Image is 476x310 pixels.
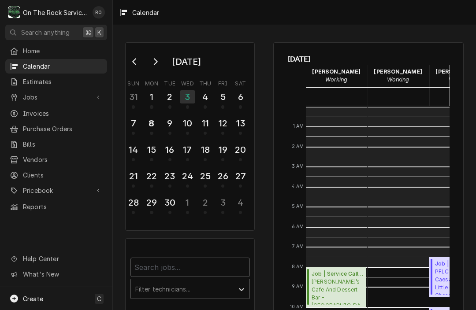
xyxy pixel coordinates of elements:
div: 9 [163,117,177,130]
span: Calendar [23,62,103,71]
span: [DATE] [288,53,450,65]
div: 1 [181,196,194,209]
em: Working [325,76,347,83]
span: C [97,294,101,303]
em: Working [449,76,471,83]
span: 3 AM [290,163,306,170]
span: Bills [23,140,103,149]
th: Monday [142,77,161,88]
a: Go to Jobs [5,90,107,104]
a: Calendar [5,59,107,74]
div: Ray Beals - Working [306,65,368,87]
span: 9 AM [290,283,306,290]
span: [PERSON_NAME]’s Cafe And Dessert Bar - [GEOGRAPHIC_DATA] [PERSON_NAME]’s Cafe and Dessert Bar - [... [312,278,363,305]
div: 29 [145,196,158,209]
span: 7 AM [290,243,306,250]
span: 2 AM [290,143,306,150]
button: Search anything⌘K [5,25,107,40]
span: Help Center [23,254,102,263]
span: Pricebook [23,186,89,195]
span: Estimates [23,77,103,86]
div: 5 [216,90,230,103]
div: 13 [234,117,247,130]
div: Calendar Day Picker [125,42,255,231]
em: Working [387,76,409,83]
span: 8 AM [290,263,306,270]
div: On The Rock Services's Avatar [8,6,20,18]
span: 1 AM [291,123,306,130]
span: Job | Service Call ( Past Due ) [312,270,363,278]
button: Go to previous month [126,55,144,69]
div: 15 [145,143,158,156]
span: Clients [23,170,103,180]
div: Rich Ortega's Avatar [93,6,105,18]
th: Friday [214,77,232,88]
div: 20 [234,143,247,156]
div: [DATE] [169,54,204,69]
div: 18 [198,143,212,156]
a: Go to Help Center [5,251,107,266]
div: 21 [126,170,140,183]
span: Create [23,295,43,303]
th: Thursday [197,77,214,88]
a: Vendors [5,152,107,167]
a: Clients [5,168,107,182]
div: 25 [198,170,212,183]
div: 1 [145,90,158,103]
div: 26 [216,170,230,183]
a: Home [5,44,107,58]
div: [Service] Job | Service Call Carmela’s Cafe And Dessert Bar - Greenville Carmella’s Cafe and Dess... [306,267,366,307]
span: 5 AM [290,203,306,210]
span: ⌘ [85,28,91,37]
th: Wednesday [178,77,196,88]
div: Calendar Filters [130,250,250,308]
div: 22 [145,170,158,183]
th: Tuesday [161,77,178,88]
div: 31 [126,90,140,103]
div: 16 [163,143,177,156]
div: 7 [126,117,140,130]
div: 12 [216,117,230,130]
div: 3 [216,196,230,209]
div: 2 [163,90,177,103]
div: 14 [126,143,140,156]
span: K [97,28,101,37]
span: Home [23,46,103,55]
div: Rich Ortega - Working [368,65,429,87]
span: Purchase Orders [23,124,103,133]
div: 8 [145,117,158,130]
a: Estimates [5,74,107,89]
a: Go to Pricebook [5,183,107,198]
a: Purchase Orders [5,122,107,136]
div: 6 [234,90,247,103]
span: Jobs [23,92,89,102]
th: Saturday [232,77,249,88]
div: 30 [163,196,177,209]
a: Bills [5,137,107,151]
div: O [8,6,20,18]
div: 19 [216,143,230,156]
div: On The Rock Services [23,8,88,17]
div: 4 [198,90,212,103]
strong: [PERSON_NAME] [374,68,422,75]
span: Reports [23,202,103,211]
th: Sunday [125,77,142,88]
div: 17 [181,143,194,156]
div: Job | Service Call(Past Due)[PERSON_NAME]’s Cafe And Dessert Bar - [GEOGRAPHIC_DATA][PERSON_NAME]... [306,267,366,307]
span: 4 AM [290,183,306,190]
a: Reports [5,199,107,214]
button: Go to next month [146,55,164,69]
div: 2 [198,196,212,209]
div: 11 [198,117,212,130]
div: 23 [163,170,177,183]
span: Search anything [21,28,70,37]
strong: [PERSON_NAME] [312,68,361,75]
a: Invoices [5,106,107,121]
span: 6 AM [290,223,306,230]
div: 10 [181,117,194,130]
span: What's New [23,269,102,279]
div: 24 [181,170,194,183]
div: RO [93,6,105,18]
span: Vendors [23,155,103,164]
div: 27 [234,170,247,183]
